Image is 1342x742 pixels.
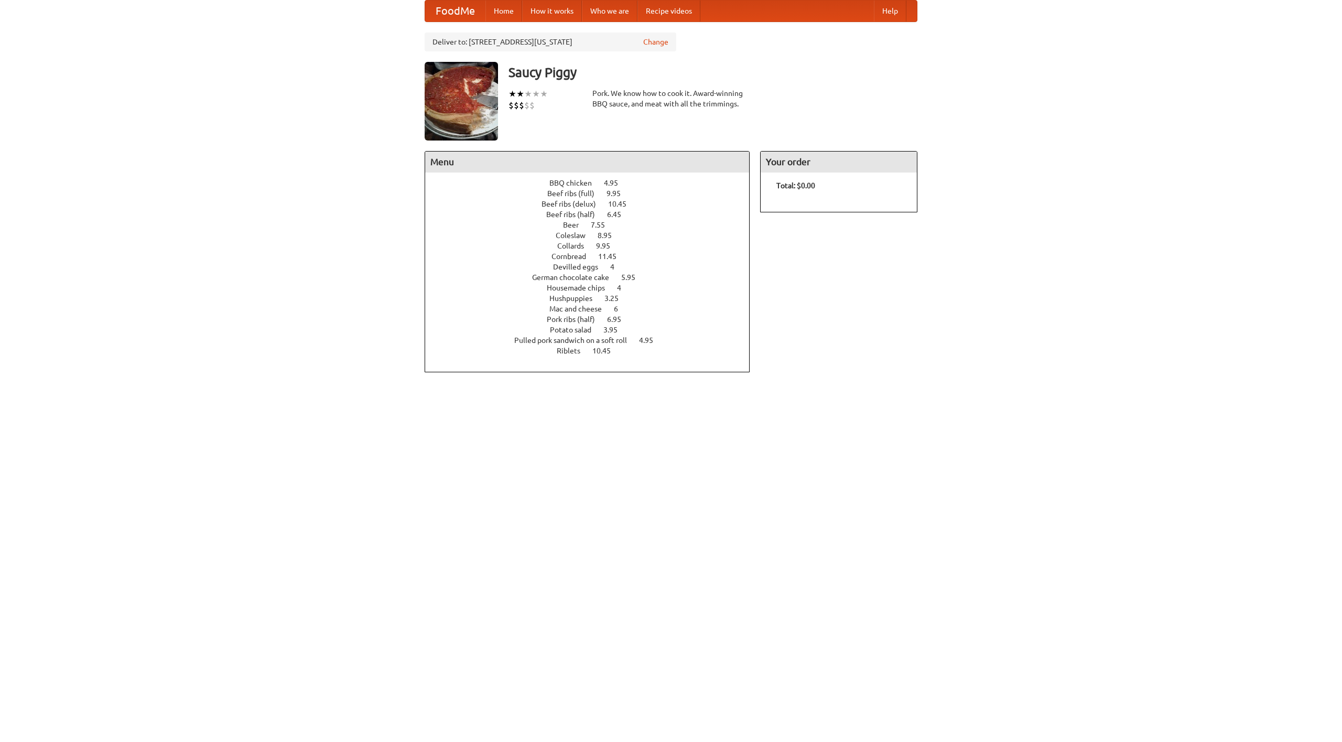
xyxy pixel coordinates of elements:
span: 6 [614,305,629,313]
b: Total: $0.00 [776,181,815,190]
span: 4.95 [639,336,664,345]
span: 9.95 [596,242,621,250]
span: 3.25 [604,294,629,303]
div: Deliver to: [STREET_ADDRESS][US_STATE] [425,33,676,51]
a: Beef ribs (full) 9.95 [547,189,640,198]
a: Cornbread 11.45 [551,252,636,261]
span: 4.95 [604,179,629,187]
a: BBQ chicken 4.95 [549,179,637,187]
span: 5.95 [621,273,646,282]
span: Housemade chips [547,284,615,292]
span: 4 [617,284,632,292]
span: 3.95 [603,326,628,334]
li: ★ [508,88,516,100]
span: Beef ribs (delux) [542,200,607,208]
li: ★ [540,88,548,100]
li: $ [529,100,535,111]
a: Housemade chips 4 [547,284,641,292]
a: Help [874,1,906,21]
a: Beef ribs (delux) 10.45 [542,200,646,208]
span: 7.55 [591,221,615,229]
a: Change [643,37,668,47]
span: Mac and cheese [549,305,612,313]
img: angular.jpg [425,62,498,141]
span: Beer [563,221,589,229]
a: How it works [522,1,582,21]
a: Beer 7.55 [563,221,624,229]
span: Pork ribs (half) [547,315,605,324]
h4: Menu [425,152,749,173]
span: 9.95 [607,189,631,198]
span: 8.95 [598,231,622,240]
li: ★ [516,88,524,100]
span: 6.45 [607,210,632,219]
span: Riblets [557,347,591,355]
span: Hushpuppies [549,294,603,303]
span: Collards [557,242,594,250]
span: 10.45 [592,347,621,355]
a: Recipe videos [637,1,700,21]
a: Riblets 10.45 [557,347,630,355]
span: 10.45 [608,200,637,208]
li: ★ [524,88,532,100]
li: $ [519,100,524,111]
li: ★ [532,88,540,100]
span: Coleslaw [556,231,596,240]
a: Coleslaw 8.95 [556,231,631,240]
a: FoodMe [425,1,485,21]
span: Pulled pork sandwich on a soft roll [514,336,637,345]
li: $ [514,100,519,111]
div: Pork. We know how to cook it. Award-winning BBQ sauce, and meat with all the trimmings. [592,88,750,109]
a: Who we are [582,1,637,21]
a: Devilled eggs 4 [553,263,634,271]
h3: Saucy Piggy [508,62,917,83]
span: Beef ribs (half) [546,210,605,219]
span: Potato salad [550,326,602,334]
li: $ [524,100,529,111]
span: 11.45 [598,252,627,261]
h4: Your order [761,152,917,173]
a: Potato salad 3.95 [550,326,637,334]
span: Devilled eggs [553,263,609,271]
a: Collards 9.95 [557,242,630,250]
span: Cornbread [551,252,597,261]
li: $ [508,100,514,111]
a: Pulled pork sandwich on a soft roll 4.95 [514,336,673,345]
span: German chocolate cake [532,273,620,282]
a: Hushpuppies 3.25 [549,294,638,303]
a: Beef ribs (half) 6.45 [546,210,641,219]
a: German chocolate cake 5.95 [532,273,655,282]
a: Pork ribs (half) 6.95 [547,315,641,324]
span: 6.95 [607,315,632,324]
a: Mac and cheese 6 [549,305,637,313]
span: BBQ chicken [549,179,602,187]
a: Home [485,1,522,21]
span: 4 [610,263,625,271]
span: Beef ribs (full) [547,189,605,198]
